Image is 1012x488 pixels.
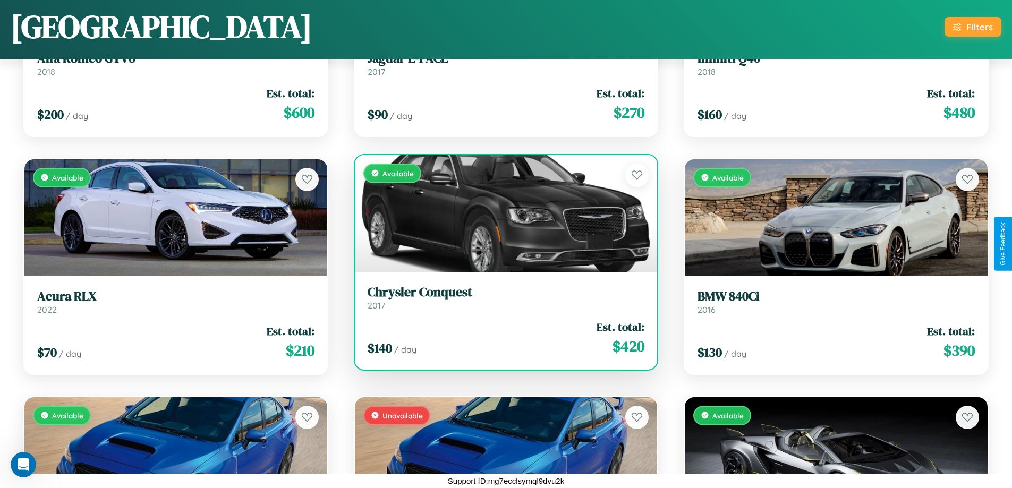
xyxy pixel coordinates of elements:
span: / day [390,110,412,121]
span: $ 70 [37,344,57,361]
span: $ 160 [698,106,722,123]
p: Support ID: mg7ecclsymql9dvu2k [448,474,564,488]
span: $ 480 [943,102,975,123]
a: Alfa Romeo GTV62018 [37,51,314,77]
span: Est. total: [267,85,314,101]
div: Filters [966,21,993,32]
span: $ 200 [37,106,64,123]
span: $ 210 [286,340,314,361]
span: Est. total: [267,323,314,339]
span: / day [59,348,81,359]
span: $ 90 [368,106,388,123]
h3: Jaguar E-PACE [368,51,645,66]
span: 2017 [368,300,385,311]
iframe: Intercom live chat [11,452,36,477]
h3: Acura RLX [37,289,314,304]
span: Unavailable [382,411,423,420]
h3: BMW 840Ci [698,289,975,304]
h3: Chrysler Conquest [368,285,645,300]
span: / day [394,344,416,355]
span: / day [66,110,88,121]
span: Available [712,411,744,420]
span: 2018 [698,66,716,77]
span: Available [52,411,83,420]
a: Jaguar E-PACE2017 [368,51,645,77]
h3: Infiniti Q40 [698,51,975,66]
a: Acura RLX2022 [37,289,314,315]
span: / day [724,110,746,121]
h3: Alfa Romeo GTV6 [37,51,314,66]
span: $ 420 [613,336,644,357]
span: Available [712,173,744,182]
span: $ 600 [284,102,314,123]
span: Est. total: [927,85,975,101]
a: Infiniti Q402018 [698,51,975,77]
span: 2017 [368,66,385,77]
span: Available [382,169,414,178]
span: Est. total: [927,323,975,339]
span: $ 130 [698,344,722,361]
a: BMW 840Ci2016 [698,289,975,315]
span: Est. total: [597,85,644,101]
a: Chrysler Conquest2017 [368,285,645,311]
span: 2016 [698,304,716,315]
span: 2022 [37,304,57,315]
span: Available [52,173,83,182]
h1: [GEOGRAPHIC_DATA] [11,5,312,48]
button: Filters [945,17,1001,37]
span: / day [724,348,746,359]
span: Est. total: [597,319,644,335]
span: $ 390 [943,340,975,361]
span: 2018 [37,66,55,77]
span: $ 140 [368,339,392,357]
span: $ 270 [614,102,644,123]
div: Give Feedback [999,222,1007,266]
